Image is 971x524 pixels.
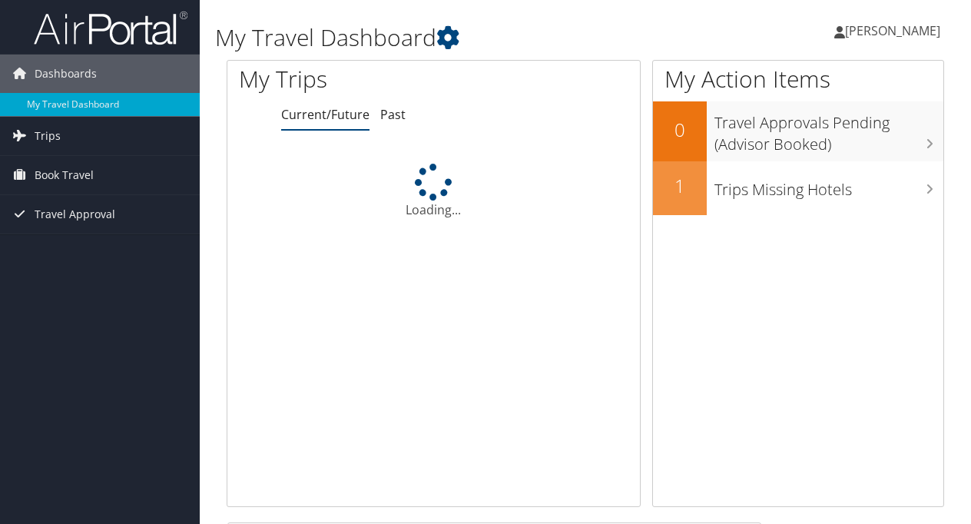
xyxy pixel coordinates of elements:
[380,106,406,123] a: Past
[35,195,115,234] span: Travel Approval
[35,156,94,194] span: Book Travel
[834,8,956,54] a: [PERSON_NAME]
[653,161,943,215] a: 1Trips Missing Hotels
[281,106,370,123] a: Current/Future
[845,22,940,39] span: [PERSON_NAME]
[653,63,943,95] h1: My Action Items
[34,10,187,46] img: airportal-logo.png
[239,63,456,95] h1: My Trips
[227,164,640,219] div: Loading...
[653,101,943,161] a: 0Travel Approvals Pending (Advisor Booked)
[653,117,707,143] h2: 0
[653,173,707,199] h2: 1
[215,22,709,54] h1: My Travel Dashboard
[35,117,61,155] span: Trips
[35,55,97,93] span: Dashboards
[714,171,943,201] h3: Trips Missing Hotels
[714,104,943,155] h3: Travel Approvals Pending (Advisor Booked)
